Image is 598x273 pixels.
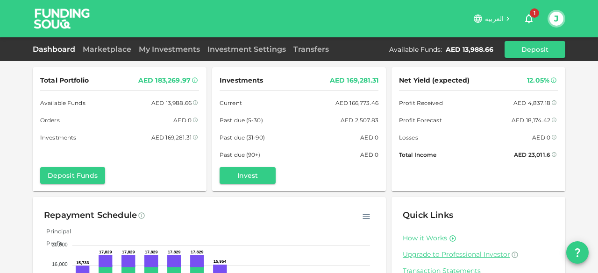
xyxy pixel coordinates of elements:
[399,75,470,86] span: Net Yield (expected)
[360,150,378,160] div: AED 0
[566,241,589,264] button: question
[52,261,68,267] tspan: 16,000
[403,210,453,220] span: Quick Links
[512,115,550,125] div: AED 18,174.42
[403,250,554,259] a: Upgrade to Professional Investor
[399,133,418,142] span: Losses
[138,75,191,86] div: AED 183,269.97
[330,75,378,86] div: AED 169,281.31
[399,98,443,108] span: Profit Received
[40,75,89,86] span: Total Portfolio
[204,45,290,54] a: Investment Settings
[39,228,71,235] span: Principal
[399,115,442,125] span: Profit Forecast
[220,167,276,184] button: Invest
[513,98,550,108] div: AED 4,837.18
[530,8,539,18] span: 1
[40,133,76,142] span: Investments
[135,45,204,54] a: My Investments
[79,45,135,54] a: Marketplace
[173,115,192,125] div: AED 0
[403,234,447,243] a: How it Works
[33,45,79,54] a: Dashboard
[39,240,62,247] span: Profit
[151,133,192,142] div: AED 169,281.31
[220,133,265,142] span: Past due (31-90)
[505,41,565,58] button: Deposit
[403,250,510,259] span: Upgrade to Professional Investor
[389,45,442,54] div: Available Funds :
[514,150,550,160] div: AED 23,011.6
[40,98,85,108] span: Available Funds
[44,208,137,223] div: Repayment Schedule
[399,150,436,160] span: Total Income
[520,9,538,28] button: 1
[341,115,378,125] div: AED 2,507.83
[527,75,549,86] div: 12.05%
[151,98,192,108] div: AED 13,988.66
[220,115,263,125] span: Past due (5-30)
[532,133,550,142] div: AED 0
[52,242,68,247] tspan: 20,000
[335,98,378,108] div: AED 166,773.46
[40,167,105,184] button: Deposit Funds
[485,14,504,23] span: العربية
[290,45,333,54] a: Transfers
[220,75,263,86] span: Investments
[446,45,493,54] div: AED 13,988.66
[360,133,378,142] div: AED 0
[40,115,60,125] span: Orders
[220,150,261,160] span: Past due (90+)
[549,12,563,26] button: J
[220,98,242,108] span: Current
